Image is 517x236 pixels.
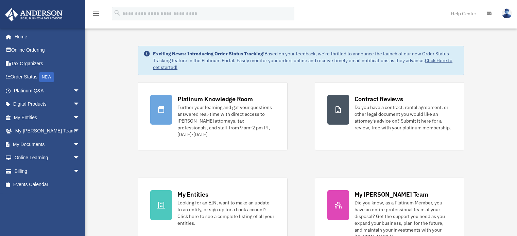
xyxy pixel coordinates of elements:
[5,57,90,70] a: Tax Organizers
[177,190,208,199] div: My Entities
[73,151,87,165] span: arrow_drop_down
[73,111,87,125] span: arrow_drop_down
[5,138,90,151] a: My Documentsarrow_drop_down
[39,72,54,82] div: NEW
[73,97,87,111] span: arrow_drop_down
[355,190,428,199] div: My [PERSON_NAME] Team
[177,104,275,138] div: Further your learning and get your questions answered real-time with direct access to [PERSON_NAM...
[177,199,275,226] div: Looking for an EIN, want to make an update to an entity, or sign up for a bank account? Click her...
[5,43,90,57] a: Online Ordering
[355,104,452,131] div: Do you have a contract, rental agreement, or other legal document you would like an attorney's ad...
[5,97,90,111] a: Digital Productsarrow_drop_down
[3,8,65,21] img: Anderson Advisors Platinum Portal
[315,82,464,150] a: Contract Reviews Do you have a contract, rental agreement, or other legal document you would like...
[92,12,100,18] a: menu
[355,95,403,103] div: Contract Reviews
[5,70,90,84] a: Order StatusNEW
[5,178,90,192] a: Events Calendar
[138,82,287,150] a: Platinum Knowledge Room Further your learning and get your questions answered real-time with dire...
[73,138,87,151] span: arrow_drop_down
[92,10,100,18] i: menu
[153,51,264,57] strong: Exciting News: Introducing Order Status Tracking!
[73,124,87,138] span: arrow_drop_down
[5,151,90,165] a: Online Learningarrow_drop_down
[153,50,459,71] div: Based on your feedback, we're thrilled to announce the launch of our new Order Status Tracking fe...
[5,84,90,97] a: Platinum Q&Aarrow_drop_down
[5,111,90,124] a: My Entitiesarrow_drop_down
[73,164,87,178] span: arrow_drop_down
[502,8,512,18] img: User Pic
[153,57,452,70] a: Click Here to get started!
[5,30,87,43] a: Home
[5,124,90,138] a: My [PERSON_NAME] Teamarrow_drop_down
[114,9,121,17] i: search
[5,164,90,178] a: Billingarrow_drop_down
[177,95,253,103] div: Platinum Knowledge Room
[73,84,87,98] span: arrow_drop_down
